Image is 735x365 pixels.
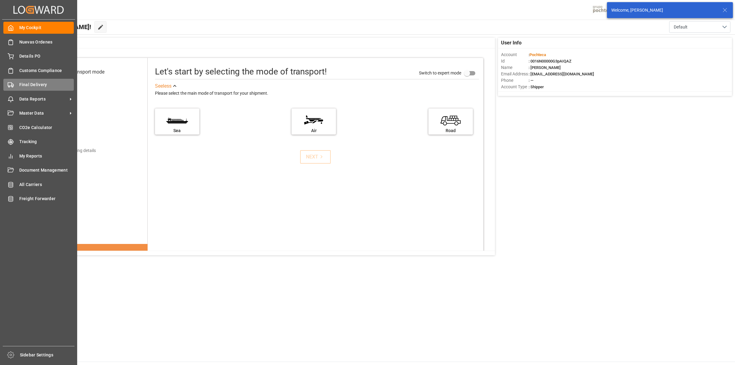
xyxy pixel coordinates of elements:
div: Welcome, [PERSON_NAME] [611,7,717,13]
a: Tracking [3,136,74,148]
span: : [EMAIL_ADDRESS][DOMAIN_NAME] [529,72,594,76]
a: Final Delivery [3,79,74,91]
span: Customs Compliance [19,67,74,74]
div: Road [432,127,470,134]
button: open menu [669,21,730,33]
div: Add shipping details [58,147,96,154]
span: Default [674,24,688,30]
a: All Carriers [3,178,74,190]
span: Final Delivery [19,82,74,88]
span: Freight Forwarder [19,196,74,202]
span: Sidebar Settings [20,352,75,358]
div: NEXT [306,153,325,161]
div: Let's start by selecting the mode of transport! [155,65,327,78]
div: Sea [158,127,196,134]
span: User Info [501,39,522,47]
span: : 0016N00000G3pAIQAZ [529,59,571,63]
div: Select transport mode [57,68,104,76]
span: : Shipper [529,85,544,89]
a: Document Management [3,164,74,176]
div: See less [155,82,171,90]
img: pochtecaImg.jpg_1689854062.jpg [591,5,621,15]
span: : — [529,78,533,83]
button: NEXT [300,150,331,164]
div: Air [295,127,333,134]
a: CO2e Calculator [3,121,74,133]
span: Pochteca [530,52,546,57]
div: Please select the main mode of transport for your shipment. [155,90,479,97]
span: My Cockpit [19,25,74,31]
span: Name [501,64,529,71]
span: Document Management [19,167,74,173]
a: Freight Forwarder [3,193,74,205]
span: Email Address [501,71,529,77]
a: My Reports [3,150,74,162]
a: Nuevas Ordenes [3,36,74,48]
span: Account Type [501,84,529,90]
a: My Cockpit [3,22,74,34]
span: Switch to expert mode [419,70,461,75]
span: Tracking [19,139,74,145]
span: Details PO [19,53,74,59]
span: Nuevas Ordenes [19,39,74,45]
a: Details PO [3,50,74,62]
span: My Reports [19,153,74,159]
span: Data Reports [19,96,68,102]
span: CO2e Calculator [19,124,74,131]
a: Customs Compliance [3,64,74,76]
span: Phone [501,77,529,84]
span: : [529,52,546,57]
span: Master Data [19,110,68,116]
span: All Carriers [19,181,74,188]
span: : [PERSON_NAME] [529,65,561,70]
span: Id [501,58,529,64]
span: Account [501,51,529,58]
